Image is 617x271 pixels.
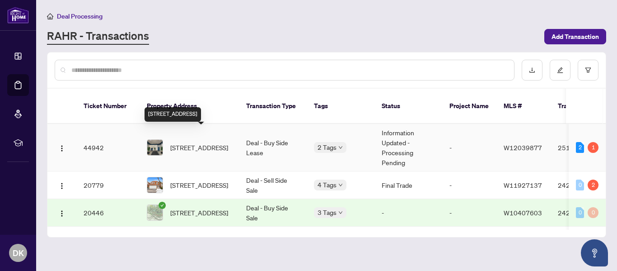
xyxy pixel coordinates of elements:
[552,29,599,44] span: Add Transaction
[58,210,65,217] img: Logo
[47,13,53,19] span: home
[239,124,307,171] td: Deal - Buy Side Lease
[588,142,598,153] div: 1
[307,89,374,124] th: Tags
[581,239,608,266] button: Open asap
[578,60,598,81] button: filter
[55,178,69,192] button: Logo
[442,89,496,124] th: Project Name
[47,29,149,45] a: RAHR - Transactions
[140,89,239,124] th: Property Address
[504,143,542,152] span: W12039877
[374,124,442,171] td: Information Updated - Processing Pending
[7,7,29,24] img: logo
[551,89,614,124] th: Trade Number
[159,202,166,209] span: check-circle
[576,180,584,190] div: 0
[145,107,201,122] div: [STREET_ADDRESS]
[529,67,535,73] span: download
[58,182,65,190] img: Logo
[76,124,140,171] td: 44942
[338,210,343,215] span: down
[551,124,614,171] td: 2511554
[338,183,343,187] span: down
[374,171,442,199] td: Final Trade
[239,199,307,227] td: Deal - Buy Side Sale
[585,67,591,73] span: filter
[170,180,228,190] span: [STREET_ADDRESS]
[58,145,65,152] img: Logo
[170,143,228,152] span: [STREET_ADDRESS]
[522,60,542,81] button: download
[557,67,563,73] span: edit
[504,209,542,217] span: W10407603
[57,12,103,20] span: Deal Processing
[55,205,69,220] button: Logo
[318,142,337,152] span: 2 Tags
[239,89,307,124] th: Transaction Type
[338,145,343,150] span: down
[147,205,163,220] img: thumbnail-img
[442,124,496,171] td: -
[374,89,442,124] th: Status
[76,199,140,227] td: 20446
[551,171,614,199] td: 2421415
[147,140,163,155] img: thumbnail-img
[318,207,337,218] span: 3 Tags
[576,207,584,218] div: 0
[496,89,551,124] th: MLS #
[550,60,570,81] button: edit
[170,208,228,218] span: [STREET_ADDRESS]
[318,180,337,190] span: 4 Tags
[374,199,442,227] td: -
[442,199,496,227] td: -
[76,171,140,199] td: 20779
[13,247,24,259] span: DK
[55,140,69,155] button: Logo
[147,177,163,193] img: thumbnail-img
[588,180,598,190] div: 2
[576,142,584,153] div: 2
[551,199,614,227] td: 2421537
[504,181,542,189] span: W11927137
[442,171,496,199] td: -
[76,89,140,124] th: Ticket Number
[239,171,307,199] td: Deal - Sell Side Sale
[588,207,598,218] div: 0
[544,29,606,44] button: Add Transaction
